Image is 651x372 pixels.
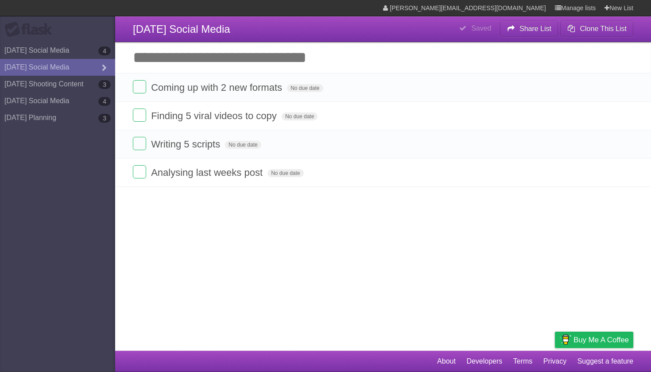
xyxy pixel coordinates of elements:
b: 3 [98,114,111,123]
b: Saved [471,24,491,32]
a: Terms [513,353,533,370]
span: No due date [287,84,323,92]
div: Flask [4,22,58,38]
span: Analysing last weeks post [151,167,265,178]
span: Buy me a coffee [573,332,629,348]
button: Clone This List [560,21,633,37]
span: [DATE] Social Media [133,23,230,35]
a: Privacy [543,353,566,370]
label: Done [133,165,146,178]
b: Share List [519,25,551,32]
label: Done [133,108,146,122]
a: Buy me a coffee [555,332,633,348]
button: Share List [500,21,558,37]
span: No due date [282,112,318,120]
span: No due date [225,141,261,149]
label: Done [133,80,146,93]
span: No due date [267,169,303,177]
img: Buy me a coffee [559,332,571,347]
label: Done [133,137,146,150]
span: Finding 5 viral videos to copy [151,110,279,121]
b: 4 [98,46,111,55]
a: Suggest a feature [577,353,633,370]
b: Clone This List [580,25,627,32]
b: 4 [98,97,111,106]
b: 3 [98,80,111,89]
a: About [437,353,456,370]
a: Developers [466,353,502,370]
span: Writing 5 scripts [151,139,222,150]
span: Coming up with 2 new formats [151,82,284,93]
